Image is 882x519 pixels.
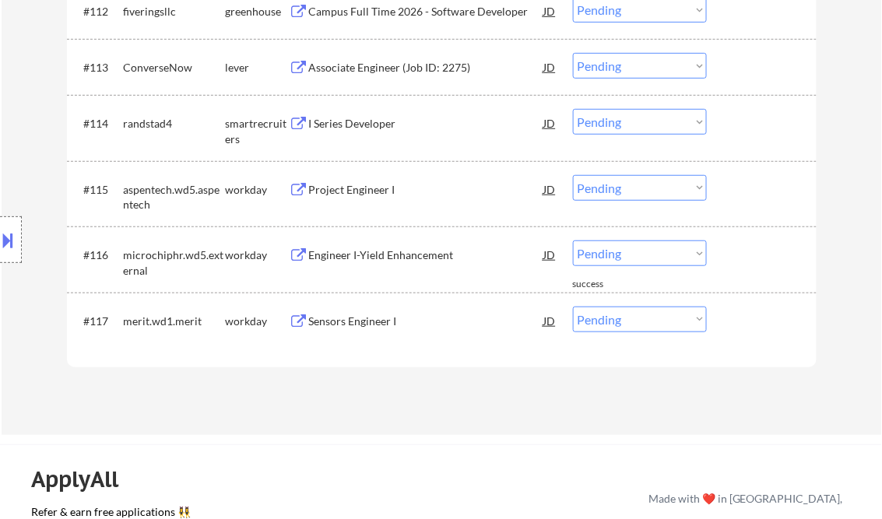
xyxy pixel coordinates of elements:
[226,4,290,19] div: greenhouse
[543,240,558,268] div: JD
[309,4,544,19] div: Campus Full Time 2026 - Software Developer
[84,60,111,75] div: #113
[226,60,290,75] div: lever
[543,109,558,137] div: JD
[124,60,226,75] div: ConverseNow
[84,4,111,19] div: #112
[543,175,558,203] div: JD
[309,60,544,75] div: Associate Engineer (Job ID: 2275)
[309,182,544,198] div: Project Engineer I
[573,278,635,291] div: success
[543,307,558,335] div: JD
[309,314,544,329] div: Sensors Engineer I
[543,53,558,81] div: JD
[124,4,226,19] div: fiveringsllc
[31,466,136,493] div: ApplyAll
[309,116,544,132] div: I Series Developer
[309,247,544,263] div: Engineer I-Yield Enhancement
